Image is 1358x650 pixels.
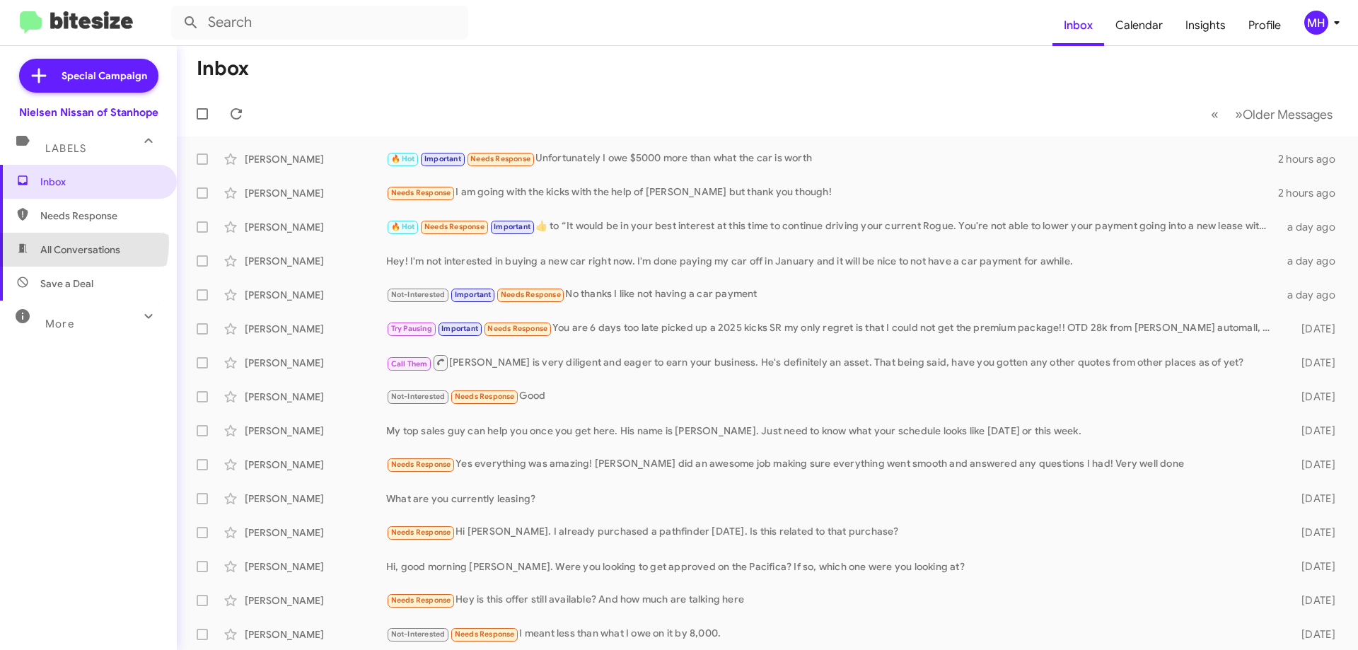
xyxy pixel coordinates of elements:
[1278,186,1347,200] div: 2 hours ago
[424,222,484,231] span: Needs Response
[1278,152,1347,166] div: 2 hours ago
[245,322,386,336] div: [PERSON_NAME]
[245,288,386,302] div: [PERSON_NAME]
[19,59,158,93] a: Special Campaign
[1243,107,1333,122] span: Older Messages
[386,456,1279,472] div: Yes everything was amazing! [PERSON_NAME] did an awesome job making sure everything went smooth a...
[45,142,86,155] span: Labels
[245,186,386,200] div: [PERSON_NAME]
[487,324,547,333] span: Needs Response
[386,626,1279,642] div: I meant less than what I owe on it by 8,000.
[245,356,386,370] div: [PERSON_NAME]
[386,254,1279,268] div: Hey! I'm not interested in buying a new car right now. I'm done paying my car off in January and ...
[455,290,492,299] span: Important
[1279,220,1347,234] div: a day ago
[1279,559,1347,574] div: [DATE]
[1203,100,1341,129] nav: Page navigation example
[1279,254,1347,268] div: a day ago
[386,286,1279,303] div: No thanks I like not having a car payment
[245,492,386,506] div: [PERSON_NAME]
[40,209,161,223] span: Needs Response
[386,151,1278,167] div: Unfortunately I owe $5000 more than what the car is worth
[40,277,93,291] span: Save a Deal
[1279,356,1347,370] div: [DATE]
[391,188,451,197] span: Needs Response
[1174,5,1237,46] a: Insights
[391,359,428,368] span: Call Them
[1104,5,1174,46] a: Calendar
[441,324,478,333] span: Important
[40,243,120,257] span: All Conversations
[1292,11,1342,35] button: MH
[386,354,1279,371] div: [PERSON_NAME] is very diligent and eager to earn your business. He's definitely an asset. That be...
[1279,424,1347,438] div: [DATE]
[391,629,446,639] span: Not-Interested
[1052,5,1104,46] a: Inbox
[1226,100,1341,129] button: Next
[386,219,1279,235] div: ​👍​ to “ It would be in your best interest at this time to continue driving your current Rogue. Y...
[245,593,386,608] div: [PERSON_NAME]
[386,320,1279,337] div: You are 6 days too late picked up a 2025 kicks SR my only regret is that I could not get the prem...
[501,290,561,299] span: Needs Response
[455,392,515,401] span: Needs Response
[45,318,74,330] span: More
[391,460,451,469] span: Needs Response
[1279,322,1347,336] div: [DATE]
[1279,288,1347,302] div: a day ago
[391,528,451,537] span: Needs Response
[494,222,530,231] span: Important
[245,152,386,166] div: [PERSON_NAME]
[424,154,461,163] span: Important
[245,424,386,438] div: [PERSON_NAME]
[19,105,158,120] div: Nielsen Nissan of Stanhope
[391,596,451,605] span: Needs Response
[171,6,468,40] input: Search
[245,254,386,268] div: [PERSON_NAME]
[1279,492,1347,506] div: [DATE]
[245,559,386,574] div: [PERSON_NAME]
[386,524,1279,540] div: Hi [PERSON_NAME]. I already purchased a pathfinder [DATE]. Is this related to that purchase?
[386,424,1279,438] div: My top sales guy can help you once you get here. His name is [PERSON_NAME]. Just need to know wha...
[470,154,530,163] span: Needs Response
[245,458,386,472] div: [PERSON_NAME]
[391,324,432,333] span: Try Pausing
[391,290,446,299] span: Not-Interested
[40,175,161,189] span: Inbox
[1211,105,1219,123] span: «
[386,185,1278,201] div: I am going with the kicks with the help of [PERSON_NAME] but thank you though!
[1279,627,1347,642] div: [DATE]
[197,57,249,80] h1: Inbox
[455,629,515,639] span: Needs Response
[62,69,147,83] span: Special Campaign
[391,222,415,231] span: 🔥 Hot
[1237,5,1292,46] a: Profile
[1279,458,1347,472] div: [DATE]
[386,592,1279,608] div: Hey is this offer still available? And how much are talking here
[386,388,1279,405] div: Good
[245,390,386,404] div: [PERSON_NAME]
[1235,105,1243,123] span: »
[386,492,1279,506] div: What are you currently leasing?
[245,627,386,642] div: [PERSON_NAME]
[245,220,386,234] div: [PERSON_NAME]
[245,526,386,540] div: [PERSON_NAME]
[391,392,446,401] span: Not-Interested
[1304,11,1328,35] div: MH
[386,559,1279,574] div: Hi, good morning [PERSON_NAME]. Were you looking to get approved on the Pacifica? If so, which on...
[1279,526,1347,540] div: [DATE]
[1279,390,1347,404] div: [DATE]
[1202,100,1227,129] button: Previous
[1279,593,1347,608] div: [DATE]
[391,154,415,163] span: 🔥 Hot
